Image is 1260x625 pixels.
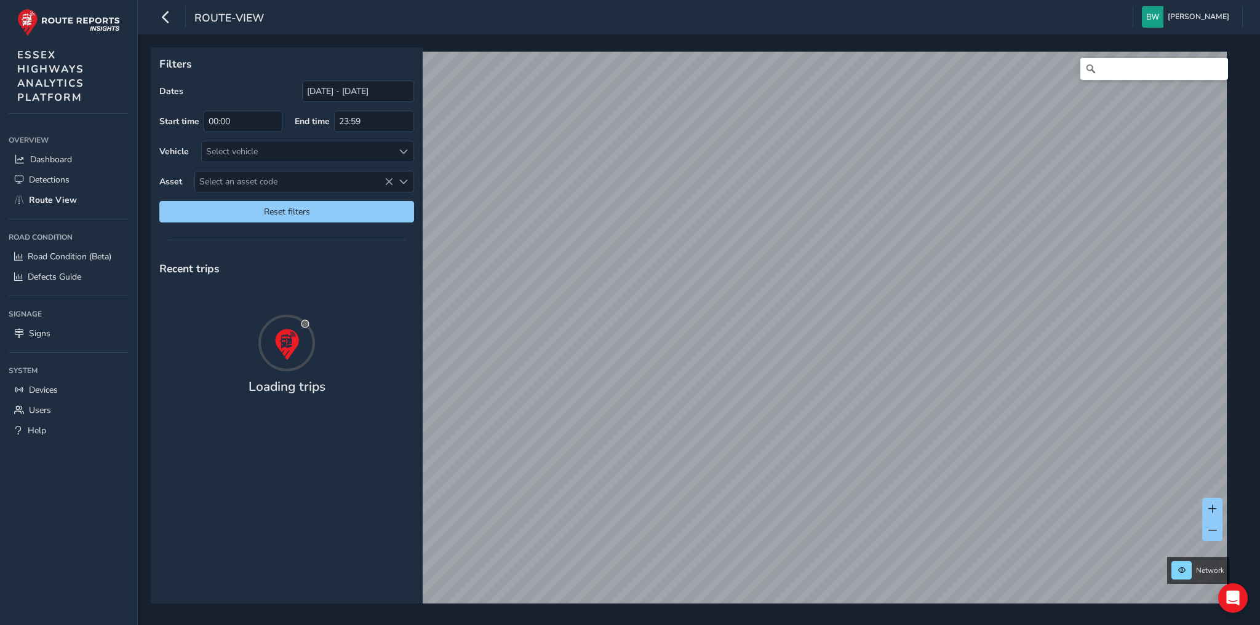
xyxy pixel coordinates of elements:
[393,171,413,192] div: Select an asset code
[30,154,72,165] span: Dashboard
[169,206,405,218] span: Reset filters
[29,328,50,339] span: Signs
[155,52,1227,618] canvas: Map
[9,170,129,190] a: Detections
[1142,6,1163,28] img: diamond-layout
[9,228,129,246] div: Road Condition
[295,116,330,127] label: End time
[195,171,393,192] span: Select an asset code
[9,267,129,287] a: Defects Guide
[9,190,129,210] a: Route View
[17,9,120,36] img: rr logo
[28,251,111,262] span: Road Condition (Beta)
[9,361,129,380] div: System
[9,305,129,323] div: Signage
[29,174,70,186] span: Detections
[1168,6,1229,28] span: [PERSON_NAME]
[29,384,58,396] span: Devices
[249,379,325,395] h4: Loading trips
[9,323,129,344] a: Signs
[17,48,84,104] span: ESSEX HIGHWAYS ANALYTICS PLATFORM
[9,400,129,420] a: Users
[202,141,393,162] div: Select vehicle
[28,425,46,436] span: Help
[1196,565,1224,575] span: Network
[159,116,199,127] label: Start time
[9,149,129,170] a: Dashboard
[1142,6,1234,28] button: [PERSON_NAME]
[194,10,264,28] span: route-view
[1218,583,1248,613] div: Open Intercom Messenger
[159,85,183,97] label: Dates
[159,201,414,222] button: Reset filters
[29,404,51,416] span: Users
[9,131,129,149] div: Overview
[29,194,77,206] span: Route View
[159,56,414,72] p: Filters
[159,146,189,157] label: Vehicle
[159,261,220,276] span: Recent trips
[159,176,182,187] label: Asset
[1080,58,1228,80] input: Search
[9,380,129,400] a: Devices
[28,271,81,283] span: Defects Guide
[9,420,129,441] a: Help
[9,246,129,267] a: Road Condition (Beta)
